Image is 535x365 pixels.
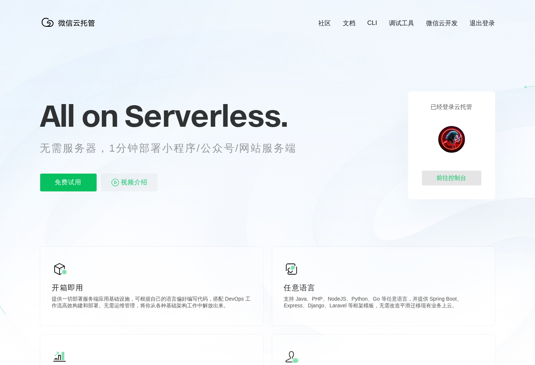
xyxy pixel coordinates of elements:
a: 社区 [318,19,331,28]
span: Serverless. [125,97,288,134]
p: 无需服务器，1分钟部署小程序/公众号/网站服务端 [40,141,311,156]
a: 调试工具 [389,19,415,28]
a: 文档 [343,19,355,28]
p: 支持 Java、PHP、NodeJS、Python、Go 等任意语言，并提供 Spring Boot、Express、Django、Laravel 等框架模板，无需改造平滑迁移现有业务上云。 [284,296,483,311]
p: 免费试用 [40,174,97,191]
p: 提供一切部署服务端应用基础设施，可根据自己的语言偏好编写代码，搭配 DevOps 工作流高效构建和部署。无需运维管理，将你从各种基础架构工作中解放出来。 [52,296,251,311]
p: 开箱即用 [52,282,251,293]
a: 微信云托管 [40,25,100,31]
span: All on [40,97,118,134]
a: 微信云开发 [426,19,458,28]
p: 任意语言 [284,282,483,293]
div: 前往控制台 [422,171,481,185]
img: 微信云托管 [40,15,100,30]
img: video_play.svg [111,178,120,187]
span: 视频介绍 [121,174,148,191]
p: 已经登录云托管 [431,103,473,111]
a: CLI [367,19,377,27]
a: 退出登录 [470,19,495,28]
